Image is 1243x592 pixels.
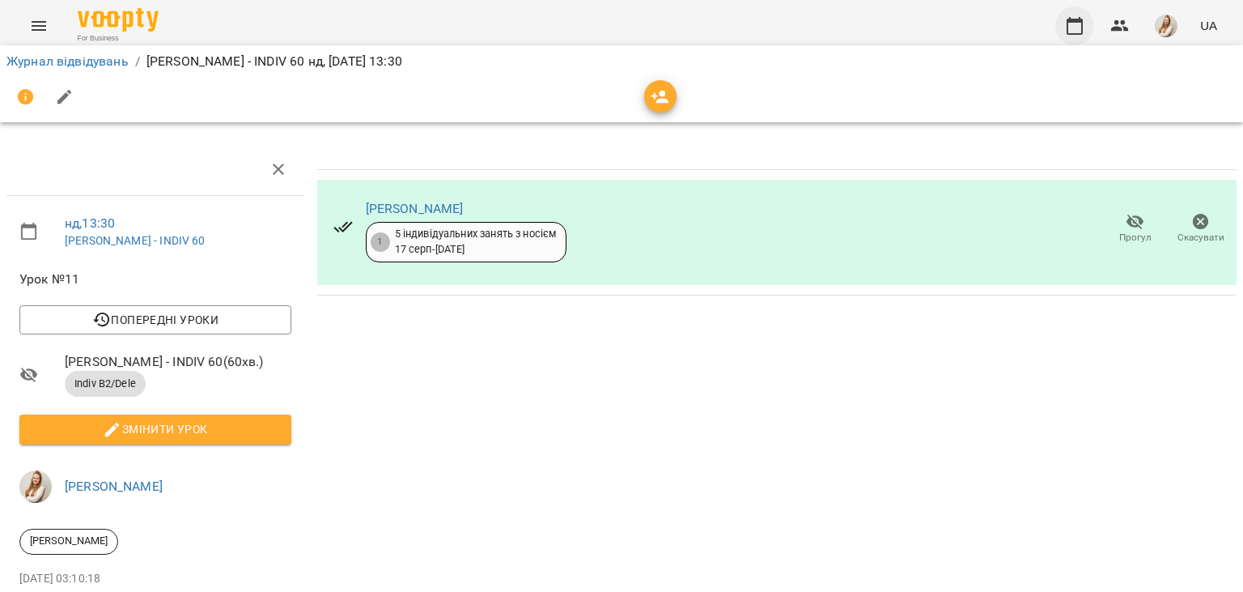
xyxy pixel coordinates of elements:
[78,8,159,32] img: Voopty Logo
[1168,207,1233,252] button: Скасувати
[6,52,1237,71] nav: breadcrumb
[19,571,291,587] p: [DATE] 03:10:18
[1194,11,1224,40] button: UA
[371,232,390,252] div: 1
[135,52,140,71] li: /
[366,201,464,216] a: [PERSON_NAME]
[1119,231,1152,245] span: Прогул
[19,415,291,444] button: Змінити урок
[1155,15,1177,37] img: db46d55e6fdf8c79d257263fe8ff9f52.jpeg
[19,270,291,289] span: Урок №11
[32,420,278,439] span: Змінити урок
[19,305,291,334] button: Попередні уроки
[65,377,146,391] span: Indiv B2/Dele
[1177,231,1224,245] span: Скасувати
[1102,207,1168,252] button: Прогул
[32,310,278,330] span: Попередні уроки
[19,471,52,503] img: db46d55e6fdf8c79d257263fe8ff9f52.jpeg
[395,227,557,257] div: 5 індивідуальних занять з носієм 17 серп - [DATE]
[146,52,402,71] p: [PERSON_NAME] - INDIV 60 нд, [DATE] 13:30
[78,33,159,44] span: For Business
[19,529,118,555] div: [PERSON_NAME]
[65,234,206,247] a: [PERSON_NAME] - INDIV 60
[65,479,163,494] a: [PERSON_NAME]
[6,53,129,69] a: Журнал відвідувань
[65,352,291,372] span: [PERSON_NAME] - INDIV 60 ( 60 хв. )
[65,215,115,231] a: нд , 13:30
[20,534,117,548] span: [PERSON_NAME]
[19,6,58,45] button: Menu
[1200,17,1217,34] span: UA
